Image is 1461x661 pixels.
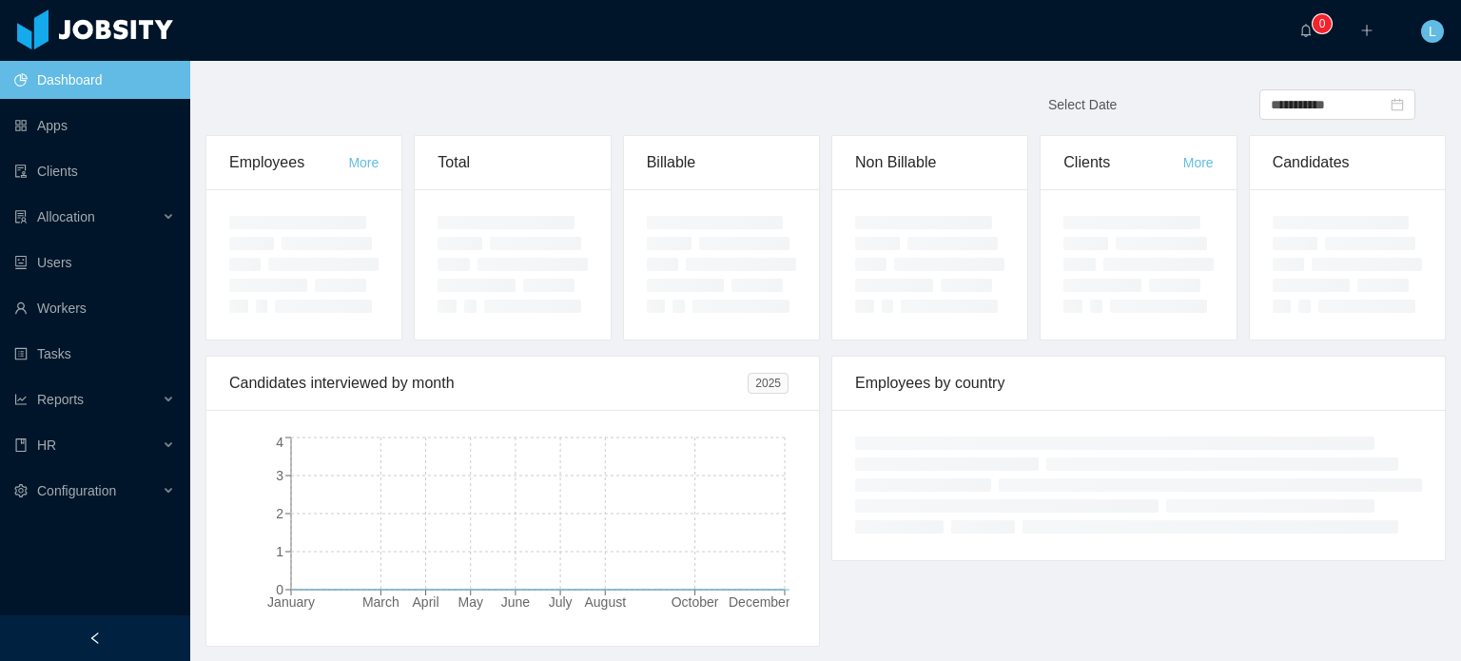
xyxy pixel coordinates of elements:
[229,136,348,189] div: Employees
[1183,155,1214,170] a: More
[501,594,531,610] tspan: June
[276,544,283,559] tspan: 1
[1313,14,1332,33] sup: 0
[362,594,399,610] tspan: March
[1391,98,1404,111] i: icon: calendar
[14,289,175,327] a: icon: userWorkers
[549,594,573,610] tspan: July
[276,435,283,450] tspan: 4
[37,437,56,453] span: HR
[672,594,719,610] tspan: October
[14,107,175,145] a: icon: appstoreApps
[438,136,587,189] div: Total
[14,210,28,224] i: icon: solution
[1273,136,1422,189] div: Candidates
[14,438,28,452] i: icon: book
[14,393,28,406] i: icon: line-chart
[855,357,1422,410] div: Employees by country
[229,357,748,410] div: Candidates interviewed by month
[458,594,483,610] tspan: May
[14,243,175,282] a: icon: robotUsers
[276,506,283,521] tspan: 2
[276,582,283,597] tspan: 0
[1429,20,1436,43] span: L
[647,136,796,189] div: Billable
[1048,97,1117,112] span: Select Date
[413,594,439,610] tspan: April
[37,392,84,407] span: Reports
[14,61,175,99] a: icon: pie-chartDashboard
[14,335,175,373] a: icon: profileTasks
[1063,136,1182,189] div: Clients
[37,483,116,498] span: Configuration
[1299,24,1313,37] i: icon: bell
[855,136,1004,189] div: Non Billable
[37,209,95,224] span: Allocation
[14,152,175,190] a: icon: auditClients
[748,373,789,394] span: 2025
[276,468,283,483] tspan: 3
[267,594,315,610] tspan: January
[729,594,790,610] tspan: December
[1360,24,1373,37] i: icon: plus
[348,155,379,170] a: More
[584,594,626,610] tspan: August
[14,484,28,497] i: icon: setting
